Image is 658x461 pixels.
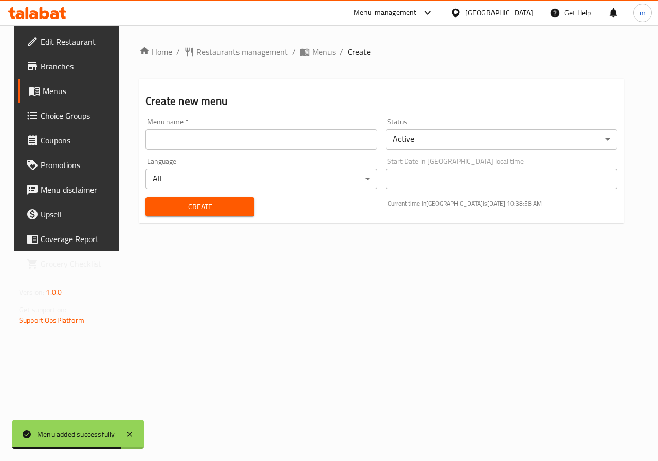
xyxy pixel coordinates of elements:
span: m [639,7,646,19]
button: Create [145,197,254,216]
a: Menus [300,46,336,58]
span: Create [154,200,246,213]
span: Branches [41,60,116,72]
input: Please enter Menu name [145,129,377,150]
li: / [292,46,296,58]
a: Grocery Checklist [18,251,124,276]
div: Active [386,129,617,150]
span: Version: [19,286,44,299]
div: All [145,169,377,189]
a: Upsell [18,202,124,227]
span: 1.0.0 [46,286,62,299]
span: Upsell [41,208,116,220]
li: / [176,46,180,58]
h2: Create new menu [145,94,617,109]
a: Support.OpsPlatform [19,314,84,327]
div: Menu-management [354,7,417,19]
a: Home [139,46,172,58]
a: Edit Restaurant [18,29,124,54]
span: Menus [312,46,336,58]
span: Create [348,46,371,58]
a: Coupons [18,128,124,153]
span: Coupons [41,134,116,146]
span: Coverage Report [41,233,116,245]
div: Menu added successfully [37,429,115,440]
li: / [340,46,343,58]
a: Menus [18,79,124,103]
a: Promotions [18,153,124,177]
span: Edit Restaurant [41,35,116,48]
span: Menus [43,85,116,97]
span: Restaurants management [196,46,288,58]
span: Grocery Checklist [41,257,116,270]
a: Branches [18,54,124,79]
a: Restaurants management [184,46,288,58]
nav: breadcrumb [139,46,624,58]
span: Promotions [41,159,116,171]
span: Choice Groups [41,109,116,122]
a: Choice Groups [18,103,124,128]
span: Get support on: [19,303,66,317]
p: Current time in [GEOGRAPHIC_DATA] is [DATE] 10:38:58 AM [388,199,617,208]
a: Menu disclaimer [18,177,124,202]
a: Coverage Report [18,227,124,251]
div: [GEOGRAPHIC_DATA] [465,7,533,19]
span: Menu disclaimer [41,183,116,196]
